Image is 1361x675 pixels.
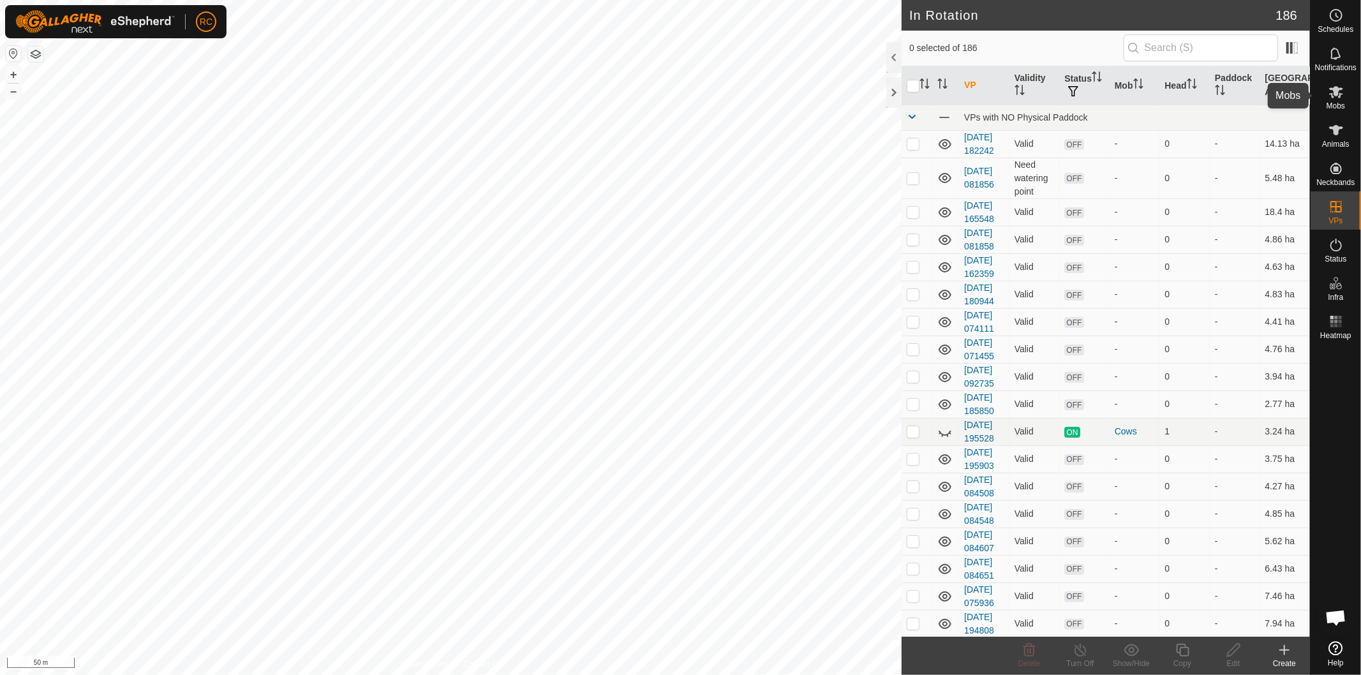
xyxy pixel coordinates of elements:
[1064,207,1083,218] span: OFF
[1009,418,1060,445] td: Valid
[1115,137,1155,151] div: -
[1115,590,1155,603] div: -
[1260,445,1310,473] td: 3.75 ha
[1210,363,1260,390] td: -
[909,8,1276,23] h2: In Rotation
[1210,198,1260,226] td: -
[1115,233,1155,246] div: -
[964,337,994,361] a: [DATE] 071455
[1159,445,1210,473] td: 0
[1210,66,1260,105] th: Paddock
[964,420,994,443] a: [DATE] 195528
[6,67,21,82] button: +
[964,584,994,608] a: [DATE] 075936
[1159,158,1210,198] td: 0
[1325,255,1346,263] span: Status
[1210,158,1260,198] td: -
[1316,179,1355,186] span: Neckbands
[1259,658,1310,669] div: Create
[1009,281,1060,308] td: Valid
[15,10,175,33] img: Gallagher Logo
[1210,500,1260,528] td: -
[1159,66,1210,105] th: Head
[964,310,994,334] a: [DATE] 074111
[1276,6,1297,25] span: 186
[1210,582,1260,610] td: -
[964,502,994,526] a: [DATE] 084548
[1210,253,1260,281] td: -
[909,41,1124,55] span: 0 selected of 186
[1115,260,1155,274] div: -
[964,475,994,498] a: [DATE] 084508
[1328,293,1343,301] span: Infra
[964,283,994,306] a: [DATE] 180944
[1064,173,1083,184] span: OFF
[937,80,948,91] p-sorticon: Activate to sort
[1115,452,1155,466] div: -
[1009,158,1060,198] td: Need watering point
[1009,226,1060,253] td: Valid
[1009,363,1060,390] td: Valid
[1064,235,1083,246] span: OFF
[1159,528,1210,555] td: 0
[1260,555,1310,582] td: 6.43 ha
[463,658,501,670] a: Contact Us
[1115,205,1155,219] div: -
[1009,130,1060,158] td: Valid
[1260,473,1310,500] td: 4.27 ha
[6,46,21,61] button: Reset Map
[1009,582,1060,610] td: Valid
[1159,390,1210,418] td: 0
[1064,564,1083,575] span: OFF
[1159,500,1210,528] td: 0
[1115,343,1155,356] div: -
[1009,66,1060,105] th: Validity
[1064,591,1083,602] span: OFF
[1115,172,1155,185] div: -
[1159,308,1210,336] td: 0
[1124,34,1278,61] input: Search (S)
[1064,262,1083,273] span: OFF
[1009,500,1060,528] td: Valid
[1210,281,1260,308] td: -
[964,530,994,553] a: [DATE] 084607
[1009,473,1060,500] td: Valid
[1064,290,1083,300] span: OFF
[1159,555,1210,582] td: 0
[1210,473,1260,500] td: -
[964,447,994,471] a: [DATE] 195903
[1159,418,1210,445] td: 1
[1064,317,1083,328] span: OFF
[964,132,994,156] a: [DATE] 182242
[1260,500,1310,528] td: 4.85 ha
[964,200,994,224] a: [DATE] 165548
[1260,610,1310,637] td: 7.94 ha
[1064,399,1083,410] span: OFF
[1260,528,1310,555] td: 5.62 ha
[1159,253,1210,281] td: 0
[1260,130,1310,158] td: 14.13 ha
[1106,658,1157,669] div: Show/Hide
[1260,253,1310,281] td: 4.63 ha
[1260,281,1310,308] td: 4.83 ha
[1315,64,1357,71] span: Notifications
[964,228,994,251] a: [DATE] 081858
[1092,73,1102,84] p-sorticon: Activate to sort
[959,66,1009,105] th: VP
[1320,332,1351,339] span: Heatmap
[28,47,43,62] button: Map Layers
[1159,281,1210,308] td: 0
[1059,66,1110,105] th: Status
[1322,140,1350,148] span: Animals
[1159,363,1210,390] td: 0
[401,658,449,670] a: Privacy Policy
[1159,198,1210,226] td: 0
[1157,658,1208,669] div: Copy
[1055,658,1106,669] div: Turn Off
[1327,102,1345,110] span: Mobs
[1018,659,1041,668] span: Delete
[1159,336,1210,363] td: 0
[1009,308,1060,336] td: Valid
[1260,363,1310,390] td: 3.94 ha
[1210,610,1260,637] td: -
